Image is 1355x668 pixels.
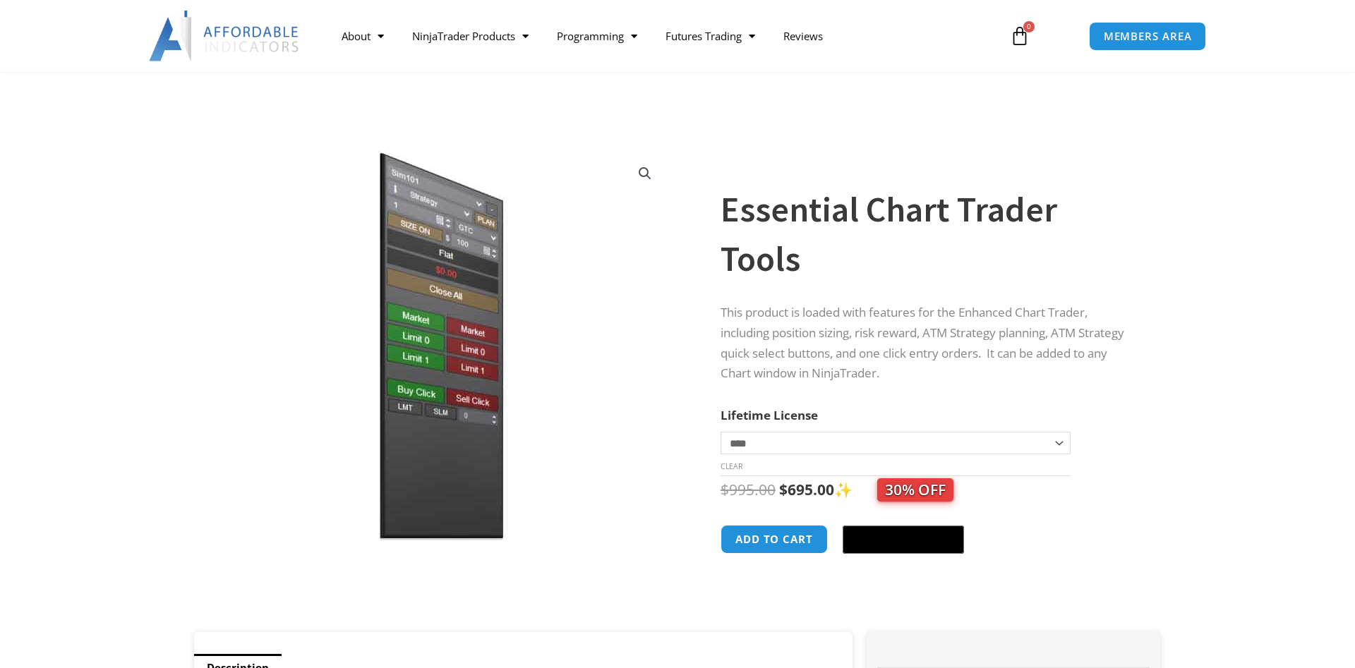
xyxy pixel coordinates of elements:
a: 0 [989,16,1051,56]
bdi: 995.00 [721,480,776,499]
iframe: PayPal Message 1 [721,572,1133,585]
h1: Essential Chart Trader Tools [721,185,1133,284]
button: Add to cart [721,525,828,554]
a: Futures Trading [651,20,769,52]
span: MEMBERS AREA [1104,31,1192,42]
a: Clear options [721,461,742,471]
span: $ [721,480,729,499]
nav: Menu [327,20,994,52]
a: View full-screen image gallery [632,161,658,186]
img: LogoAI | Affordable Indicators – NinjaTrader [149,11,301,61]
span: 0 [1023,21,1035,32]
a: MEMBERS AREA [1089,22,1207,51]
p: This product is loaded with features for the Enhanced Chart Trader, including position sizing, ri... [721,303,1133,384]
span: $ [779,480,788,499]
a: NinjaTrader Products [398,20,543,52]
span: ✨ [834,480,953,499]
bdi: 695.00 [779,480,834,499]
a: Reviews [769,20,837,52]
a: Programming [543,20,651,52]
label: Lifetime License [721,407,818,423]
a: About [327,20,398,52]
img: Essential Chart Trader Tools [215,150,668,540]
button: Buy with GPay [843,526,964,554]
span: 30% OFF [877,478,953,502]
